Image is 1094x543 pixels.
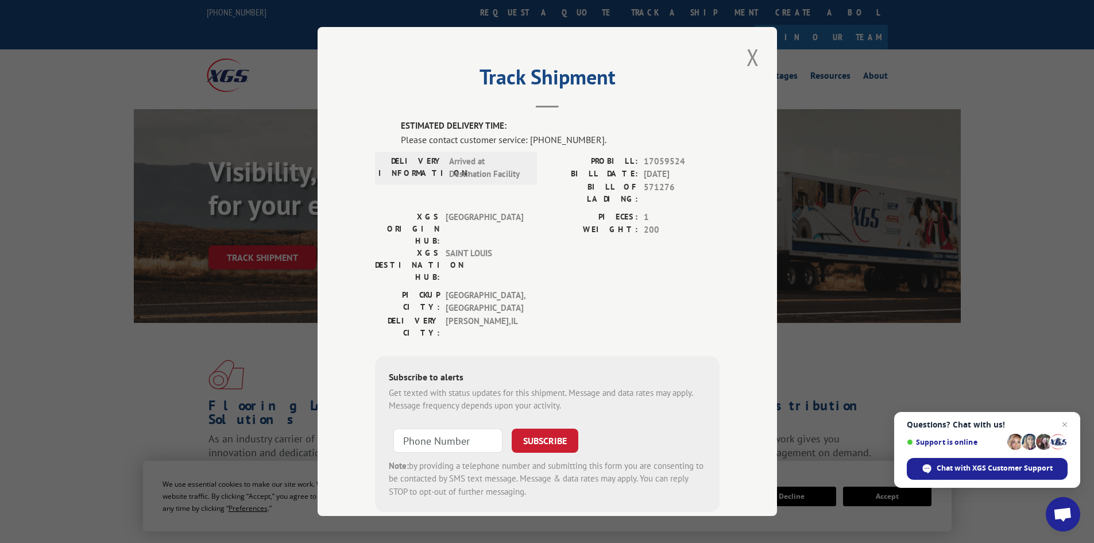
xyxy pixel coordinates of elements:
div: Get texted with status updates for this shipment. Message and data rates may apply. Message frequ... [389,387,706,413]
a: Open chat [1046,497,1080,532]
button: SUBSCRIBE [512,429,578,453]
button: Close modal [743,41,763,73]
span: [GEOGRAPHIC_DATA] , [GEOGRAPHIC_DATA] [446,289,523,315]
span: [DATE] [644,168,720,181]
span: 17059524 [644,155,720,168]
label: PROBILL: [547,155,638,168]
span: 1 [644,211,720,224]
div: by providing a telephone number and submitting this form you are consenting to be contacted by SM... [389,460,706,499]
span: 200 [644,224,720,237]
label: BILL DATE: [547,168,638,181]
span: Support is online [907,438,1003,446]
label: DELIVERY CITY: [375,315,440,339]
label: XGS DESTINATION HUB: [375,247,440,283]
strong: Note: [389,460,409,471]
span: Arrived at Destination Facility [449,155,527,181]
h2: Track Shipment [375,69,720,91]
span: SAINT LOUIS [446,247,523,283]
label: PICKUP CITY: [375,289,440,315]
label: PIECES: [547,211,638,224]
div: Please contact customer service: [PHONE_NUMBER]. [401,133,720,147]
label: ESTIMATED DELIVERY TIME: [401,120,720,133]
span: 571276 [644,181,720,205]
span: [GEOGRAPHIC_DATA] [446,211,523,247]
span: Chat with XGS Customer Support [937,463,1053,473]
label: XGS ORIGIN HUB: [375,211,440,247]
label: WEIGHT: [547,224,638,237]
input: Phone Number [393,429,502,453]
span: Questions? Chat with us! [907,420,1068,429]
div: Subscribe to alerts [389,370,706,387]
label: DELIVERY INFORMATION: [378,155,443,181]
span: Chat with XGS Customer Support [907,458,1068,480]
span: [PERSON_NAME] , IL [446,315,523,339]
label: BILL OF LADING: [547,181,638,205]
